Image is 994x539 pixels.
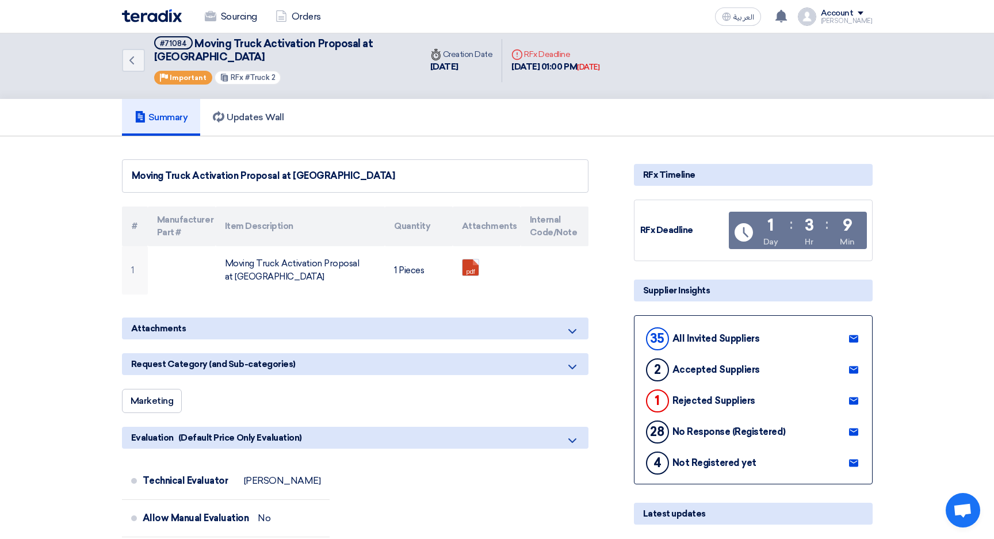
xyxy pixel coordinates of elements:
[634,503,873,525] div: Latest updates
[213,112,284,123] h5: Updates Wall
[821,9,854,18] div: Account
[135,112,188,123] h5: Summary
[733,13,754,21] span: العربية
[132,169,579,183] div: Moving Truck Activation Proposal at [GEOGRAPHIC_DATA]
[131,322,186,335] span: Attachments
[672,364,760,375] div: Accepted Suppliers
[143,504,249,532] div: Allow Manual Evaluation
[385,246,453,295] td: 1 Pieces
[122,99,201,136] a: Summary
[672,426,786,437] div: No Response (Registered)
[843,217,852,234] div: 9
[131,431,174,444] span: Evaluation
[767,217,774,234] div: 1
[805,217,814,234] div: 3
[646,421,669,444] div: 28
[577,62,599,73] div: [DATE]
[763,236,778,248] div: Day
[154,37,373,63] span: Moving Truck Activation Proposal at [GEOGRAPHIC_DATA]
[453,207,521,246] th: Attachments
[122,9,182,22] img: Teradix logo
[640,224,727,237] div: RFx Deadline
[646,327,669,350] div: 35
[131,395,174,406] span: Marketing
[672,333,760,344] div: All Invited Suppliers
[200,99,296,136] a: Updates Wall
[646,389,669,412] div: 1
[646,358,669,381] div: 2
[634,164,873,186] div: RFx Timeline
[672,395,755,406] div: Rejected Suppliers
[258,513,270,524] div: No
[672,457,756,468] div: Not Registered yet
[266,4,330,29] a: Orders
[160,40,187,47] div: #71084
[148,207,216,246] th: Manufacturer Part #
[646,452,669,475] div: 4
[825,214,828,235] div: :
[798,7,816,26] img: profile_test.png
[143,467,235,495] div: Technical Evaluator
[805,236,813,248] div: Hr
[245,73,276,82] span: #Truck 2
[430,60,493,74] div: [DATE]
[231,73,243,82] span: RFx
[521,207,588,246] th: Internal Code/Note
[122,246,148,295] td: 1
[430,48,493,60] div: Creation Date
[511,60,599,74] div: [DATE] 01:00 PM
[634,280,873,301] div: Supplier Insights
[790,214,793,235] div: :
[946,493,980,527] a: Open chat
[154,36,407,64] h5: Moving Truck Activation Proposal at El Rehab City
[196,4,266,29] a: Sourcing
[821,18,873,24] div: [PERSON_NAME]
[715,7,761,26] button: العربية
[178,431,302,444] span: (Default Price Only Evaluation)
[216,246,385,295] td: Moving Truck Activation Proposal at [GEOGRAPHIC_DATA]
[131,358,296,370] span: Request Category (and Sub-categories)
[511,48,599,60] div: RFx Deadline
[244,475,321,487] div: [PERSON_NAME]
[216,207,385,246] th: Item Description
[122,207,148,246] th: #
[170,74,207,82] span: Important
[462,259,555,328] a: Moving_Truck_Activation_Proposal_1755514087929.pdf
[385,207,453,246] th: Quantity
[840,236,855,248] div: Min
